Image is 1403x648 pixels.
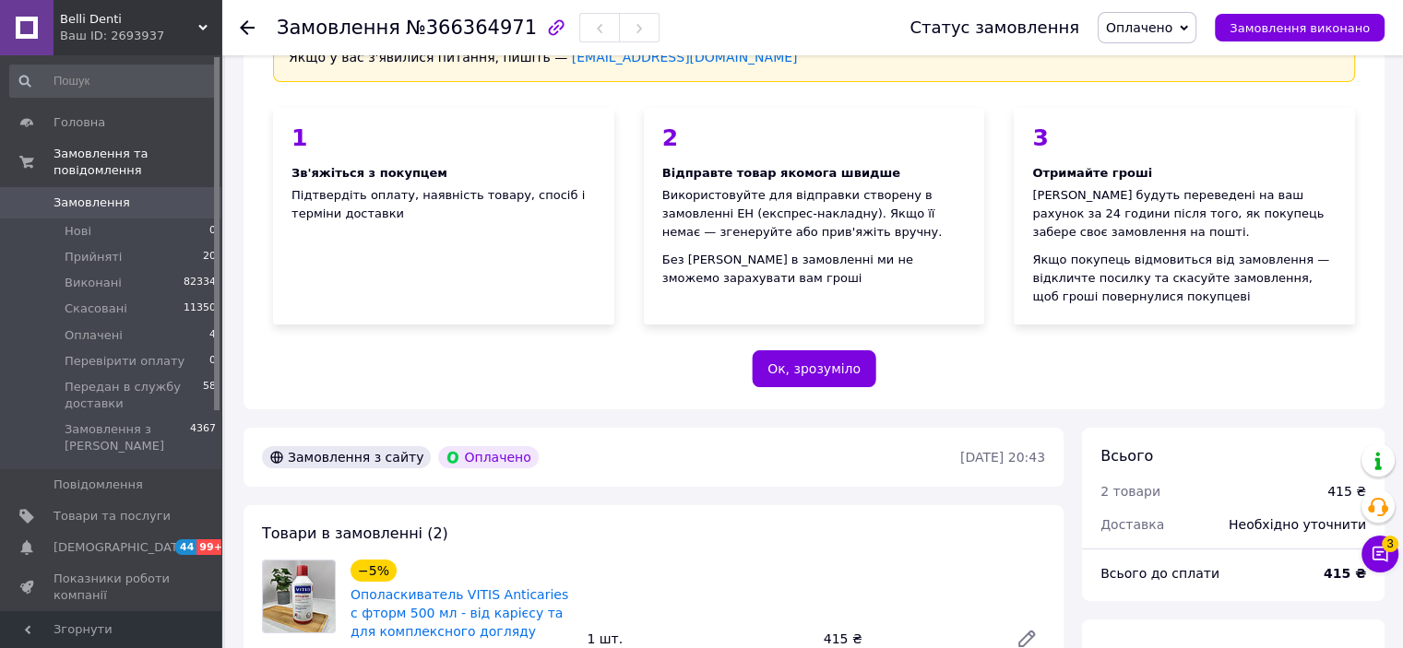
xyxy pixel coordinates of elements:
[662,186,967,242] div: Використовуйте для відправки створену в замовленні ЕН (експрес-накладну). Якщо її немає — згенеру...
[1218,504,1377,545] div: Необхідно уточнити
[1324,566,1366,581] b: 415 ₴
[9,65,218,98] input: Пошук
[65,353,184,370] span: Перевірити оплату
[662,251,967,288] div: Без [PERSON_NAME] в замовленні ми не зможемо зарахувати вам гроші
[65,421,190,454] span: Замовлення з [PERSON_NAME]
[1032,126,1337,149] div: 3
[1100,447,1153,465] span: Всього
[209,223,216,240] span: 0
[262,446,431,468] div: Замовлення з сайту
[209,327,216,344] span: 4
[662,126,967,149] div: 2
[273,108,614,324] div: Підтвердіть оплату, наявність товару, спосіб і терміни доставки
[203,249,216,265] span: 20
[184,300,216,317] span: 11350
[196,539,227,555] span: 99+
[438,446,538,468] div: Оплачено
[1032,186,1337,242] div: [PERSON_NAME] будуть переведені на ваш рахунок за 24 години після того, як покупець забере своє з...
[752,350,876,387] button: Ок, зрозуміло
[262,524,448,542] span: Товари в замовленні (2)
[175,539,196,555] span: 44
[1100,484,1160,499] span: 2 товари
[406,17,537,39] span: №366364971
[54,146,221,179] span: Замовлення та повідомлення
[190,421,216,454] span: 4367
[910,18,1079,37] div: Статус замовлення
[351,560,397,582] div: −5%
[1032,251,1337,306] div: Якщо покупець відмовиться від замовлення — відкличте посилку та скасуйте замовлення, щоб гроші по...
[289,48,1339,66] div: Якщо у вас з'явилися питання, пишіть —
[203,379,216,412] span: 58
[960,450,1045,465] time: [DATE] 20:43
[1327,482,1366,501] div: 415 ₴
[1215,14,1385,41] button: Замовлення виконано
[240,18,255,37] div: Повернутися назад
[65,300,127,317] span: Скасовані
[263,560,335,632] img: Ополаскиватель VITIS Anticaries с фторм 500 мл - від карієсу та для комплексного догляду
[65,249,122,265] span: Прийняті
[291,166,447,180] span: Зв'яжіться з покупцем
[54,477,143,493] span: Повідомлення
[184,275,216,291] span: 82334
[65,379,203,412] span: Передан в службу доставки
[1032,166,1152,180] span: Отримайте гроші
[277,17,400,39] span: Замовлення
[291,126,596,149] div: 1
[572,50,798,65] a: [EMAIL_ADDRESS][DOMAIN_NAME]
[65,223,91,240] span: Нові
[65,327,123,344] span: Оплачені
[1100,517,1164,532] span: Доставка
[54,508,171,524] span: Товари та послуги
[54,571,171,604] span: Показники роботи компанії
[662,166,900,180] span: Відправте товар якомога швидше
[1100,566,1219,581] span: Всього до сплати
[1361,536,1398,572] button: Чат з покупцем3
[60,11,198,28] span: Belli Denti
[1230,21,1370,35] span: Замовлення виконано
[54,194,130,211] span: Замовлення
[60,28,221,44] div: Ваш ID: 2693937
[65,275,122,291] span: Виконані
[351,587,568,639] a: Ополаскиватель VITIS Anticaries с фторм 500 мл - від карієсу та для комплексного догляду
[1382,534,1398,550] span: 3
[1106,20,1172,35] span: Оплачено
[54,114,105,131] span: Головна
[54,539,190,556] span: [DEMOGRAPHIC_DATA]
[209,353,216,370] span: 0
